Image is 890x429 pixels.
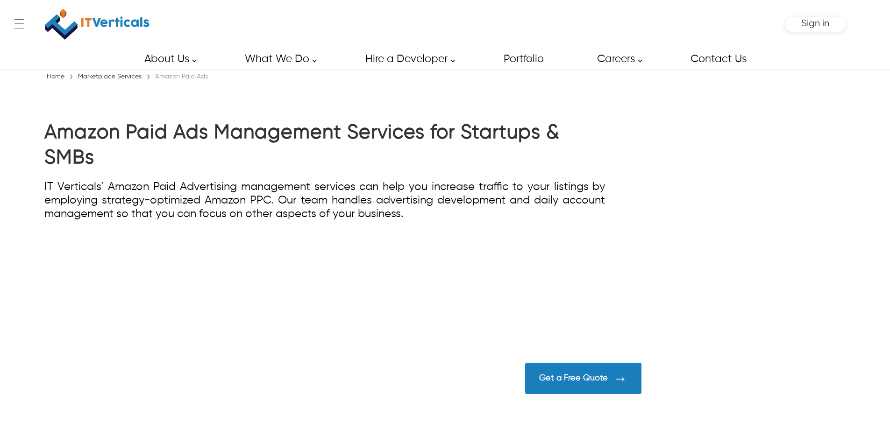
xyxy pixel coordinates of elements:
span: › [146,70,150,84]
span: › [69,70,73,84]
a: About Us [134,49,202,70]
h1: Amazon Paid Ads Management Services for Startups & SMBs [44,120,605,171]
a: Sign in [801,21,829,28]
img: IT Verticals Inc [45,5,150,44]
a: Marketplace Services [76,73,144,80]
h2: 90% of Amazon customers check paid ads leading to more conversion and sales. [44,346,445,393]
div: IT Verticals’ Amazon Paid Advertising management services can help you increase traffic to your l... [44,180,605,221]
a: Get a Free Quote [525,363,846,394]
a: Careers [586,49,648,70]
a: Hire a Developer [355,49,460,70]
a: What We Do [234,49,322,70]
a: IT Verticals Inc [44,5,150,44]
a: Home [44,73,67,80]
div: Get a Free Quote [539,373,608,383]
a: Contact Us [680,49,756,70]
div: Amazon Paid Ads [153,72,210,81]
span: Sign in [801,19,829,28]
a: Portfolio [493,49,554,70]
div: Increase your CTR with our Amazon paid advertising. [44,402,445,415]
